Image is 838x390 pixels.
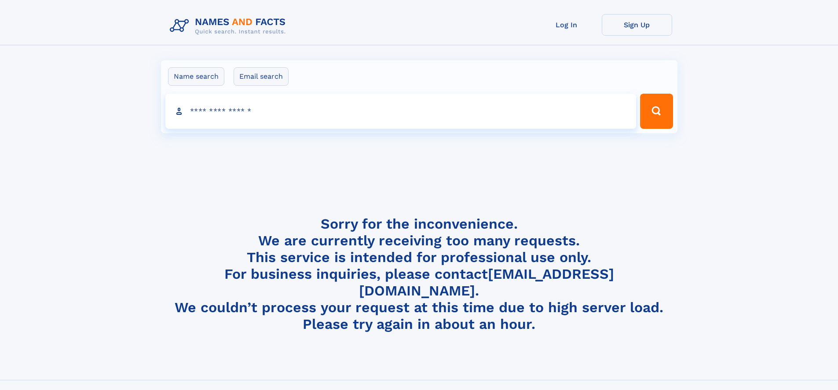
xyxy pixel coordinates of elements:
[531,14,602,36] a: Log In
[168,67,224,86] label: Name search
[165,94,637,129] input: search input
[166,215,672,333] h4: Sorry for the inconvenience. We are currently receiving too many requests. This service is intend...
[234,67,289,86] label: Email search
[602,14,672,36] a: Sign Up
[640,94,673,129] button: Search Button
[359,266,614,299] a: [EMAIL_ADDRESS][DOMAIN_NAME]
[166,14,293,38] img: Logo Names and Facts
